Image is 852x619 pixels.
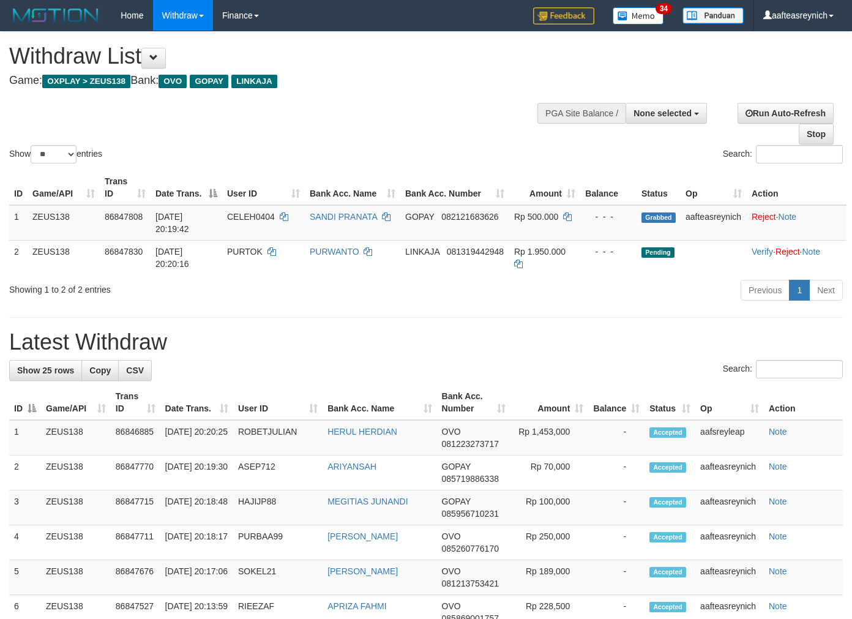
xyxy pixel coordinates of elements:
[111,560,160,595] td: 86847676
[588,560,645,595] td: -
[809,280,843,301] a: Next
[310,247,359,257] a: PURWANTO
[9,279,346,296] div: Showing 1 to 2 of 2 entries
[28,240,100,275] td: ZEUS138
[227,247,263,257] span: PURTOK
[626,103,707,124] button: None selected
[649,427,686,438] span: Accepted
[588,456,645,490] td: -
[9,240,28,275] td: 2
[695,560,764,595] td: aafteasreynich
[681,170,747,205] th: Op: activate to sort column ascending
[160,490,233,525] td: [DATE] 20:18:48
[510,490,589,525] td: Rp 100,000
[233,420,323,456] td: ROBETJULIAN
[9,6,102,24] img: MOTION_logo.png
[641,212,676,223] span: Grabbed
[510,456,589,490] td: Rp 70,000
[681,205,747,241] td: aafteasreynich
[637,170,681,205] th: Status
[160,420,233,456] td: [DATE] 20:20:25
[9,75,556,87] h4: Game: Bank:
[510,385,589,420] th: Amount: activate to sort column ascending
[641,247,674,258] span: Pending
[160,456,233,490] td: [DATE] 20:19:30
[764,385,843,420] th: Action
[769,427,787,437] a: Note
[695,525,764,560] td: aafteasreynich
[649,567,686,577] span: Accepted
[442,462,471,471] span: GOPAY
[41,420,111,456] td: ZEUS138
[588,420,645,456] td: -
[738,103,834,124] a: Run Auto-Refresh
[111,456,160,490] td: 86847770
[537,103,626,124] div: PGA Site Balance /
[111,385,160,420] th: Trans ID: activate to sort column ascending
[231,75,277,88] span: LINKAJA
[100,170,151,205] th: Trans ID: activate to sort column ascending
[585,246,632,258] div: - - -
[323,385,436,420] th: Bank Acc. Name: activate to sort column ascending
[111,420,160,456] td: 86846885
[779,212,797,222] a: Note
[111,525,160,560] td: 86847711
[747,170,846,205] th: Action
[802,247,820,257] a: Note
[588,525,645,560] td: -
[695,385,764,420] th: Op: activate to sort column ascending
[9,205,28,241] td: 1
[327,462,376,471] a: ARIYANSAH
[769,462,787,471] a: Note
[405,212,434,222] span: GOPAY
[769,497,787,506] a: Note
[789,280,810,301] a: 1
[305,170,400,205] th: Bank Acc. Name: activate to sort column ascending
[28,205,100,241] td: ZEUS138
[400,170,509,205] th: Bank Acc. Number: activate to sort column ascending
[105,212,143,222] span: 86847808
[233,525,323,560] td: PURBAA99
[441,212,498,222] span: Copy 082121683626 to clipboard
[695,490,764,525] td: aafteasreynich
[442,601,461,611] span: OVO
[533,7,594,24] img: Feedback.jpg
[613,7,664,24] img: Button%20Memo.svg
[42,75,130,88] span: OXPLAY > ZEUS138
[327,497,408,506] a: MEGITIAS JUNANDI
[747,240,846,275] td: · ·
[159,75,187,88] span: OVO
[723,145,843,163] label: Search:
[41,385,111,420] th: Game/API: activate to sort column ascending
[41,456,111,490] td: ZEUS138
[756,360,843,378] input: Search:
[9,525,41,560] td: 4
[769,601,787,611] a: Note
[695,420,764,456] td: aafsreyleap
[327,601,386,611] a: APRIZA FAHMI
[588,385,645,420] th: Balance: activate to sort column ascending
[442,509,499,519] span: Copy 085956710231 to clipboard
[111,490,160,525] td: 86847715
[447,247,504,257] span: Copy 081319442948 to clipboard
[769,566,787,576] a: Note
[9,145,102,163] label: Show entries
[649,462,686,473] span: Accepted
[741,280,790,301] a: Previous
[747,205,846,241] td: ·
[769,531,787,541] a: Note
[442,544,499,553] span: Copy 085260776170 to clipboard
[9,360,82,381] a: Show 25 rows
[645,385,695,420] th: Status: activate to sort column ascending
[118,360,152,381] a: CSV
[442,427,461,437] span: OVO
[588,490,645,525] td: -
[9,385,41,420] th: ID: activate to sort column descending
[160,385,233,420] th: Date Trans.: activate to sort column ascending
[41,560,111,595] td: ZEUS138
[89,366,111,375] span: Copy
[633,108,692,118] span: None selected
[509,170,580,205] th: Amount: activate to sort column ascending
[510,560,589,595] td: Rp 189,000
[227,212,275,222] span: CELEH0404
